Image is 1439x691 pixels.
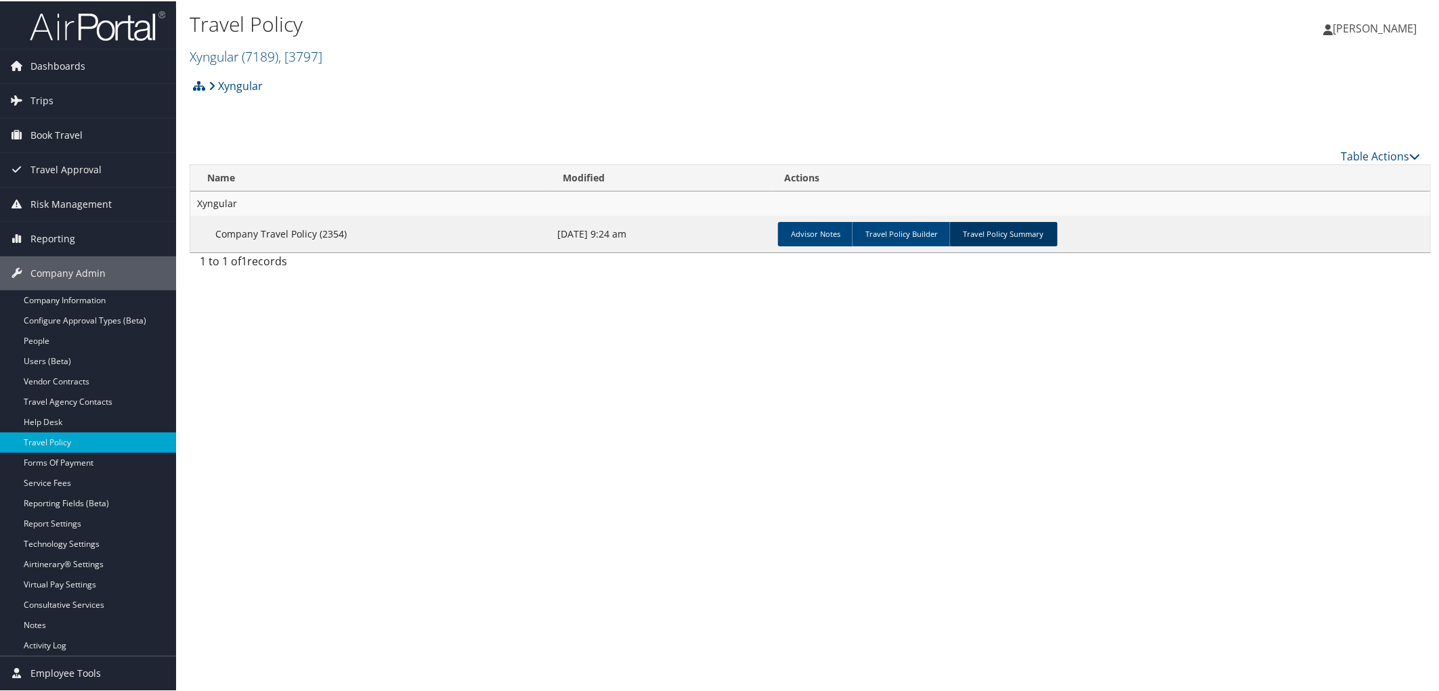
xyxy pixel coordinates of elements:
a: Travel Policy Summary [949,221,1058,245]
a: Xyngular [209,71,263,98]
a: Travel Policy Builder [852,221,952,245]
span: Travel Approval [30,152,102,185]
span: Book Travel [30,117,83,151]
a: Table Actions [1341,148,1421,162]
h1: Travel Policy [190,9,1017,37]
a: Advisor Notes [778,221,855,245]
span: , [ 3797 ] [278,46,322,64]
img: airportal-logo.png [30,9,165,41]
span: ( 7189 ) [242,46,278,64]
td: Xyngular [190,190,1430,215]
td: [DATE] 9:24 am [551,215,773,251]
span: Risk Management [30,186,112,220]
div: 1 to 1 of records [200,252,490,275]
a: [PERSON_NAME] [1324,7,1431,47]
a: Xyngular [190,46,322,64]
th: Actions [773,164,1430,190]
td: Company Travel Policy (2354) [190,215,551,251]
span: Reporting [30,221,75,254]
th: Name: activate to sort column ascending [190,164,551,190]
span: Trips [30,83,53,116]
span: Employee Tools [30,655,101,689]
span: 1 [241,252,247,267]
span: Dashboards [30,48,85,82]
th: Modified: activate to sort column ascending [551,164,773,190]
span: Company Admin [30,255,106,289]
span: [PERSON_NAME] [1333,20,1417,35]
